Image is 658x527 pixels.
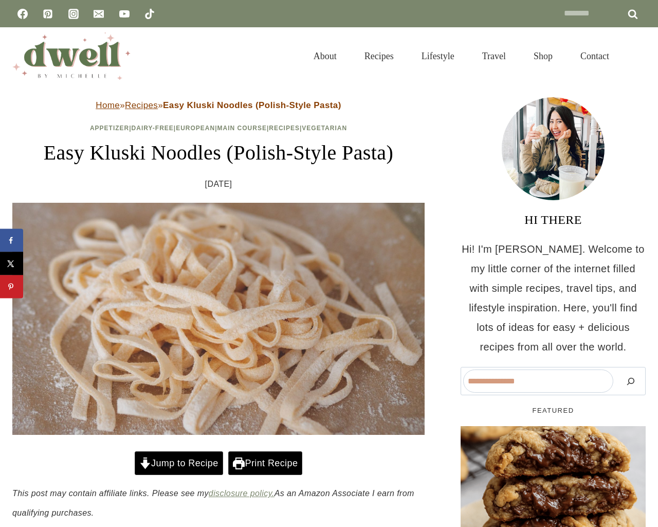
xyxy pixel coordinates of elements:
h5: FEATURED [461,406,646,416]
span: | | | | | [90,125,347,132]
a: Pinterest [38,4,58,24]
a: Recipes [125,100,158,110]
a: Recipes [269,125,300,132]
a: disclosure policy. [209,489,275,498]
a: Lifestyle [408,38,468,74]
h1: Easy Kluski Noodles (Polish-Style Pasta) [12,137,425,168]
p: Hi! I'm [PERSON_NAME]. Welcome to my little corner of the internet filled with simple recipes, tr... [461,239,646,357]
span: » » [96,100,341,110]
a: Travel [468,38,520,74]
a: Dairy-Free [132,125,174,132]
a: About [300,38,351,74]
a: European [176,125,215,132]
time: [DATE] [205,177,232,192]
a: TikTok [139,4,160,24]
a: Facebook [12,4,33,24]
img: DWELL by michelle [12,32,131,80]
a: Jump to Recipe [135,451,223,475]
a: Main Course [217,125,267,132]
h3: HI THERE [461,210,646,229]
a: Appetizer [90,125,129,132]
em: This post may contain affiliate links. Please see my As an Amazon Associate I earn from qualifyin... [12,489,414,517]
img: Kluski noodles ready to boil [12,203,425,435]
nav: Primary Navigation [300,38,623,74]
a: Email [88,4,109,24]
a: Shop [520,38,566,74]
a: Contact [566,38,623,74]
a: Print Recipe [228,451,302,475]
a: Home [96,100,120,110]
button: Search [618,370,643,393]
button: View Search Form [628,47,646,65]
a: YouTube [114,4,135,24]
a: Recipes [351,38,408,74]
a: Vegetarian [302,125,347,132]
strong: Easy Kluski Noodles (Polish-Style Pasta) [163,100,341,110]
a: Instagram [63,4,84,24]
